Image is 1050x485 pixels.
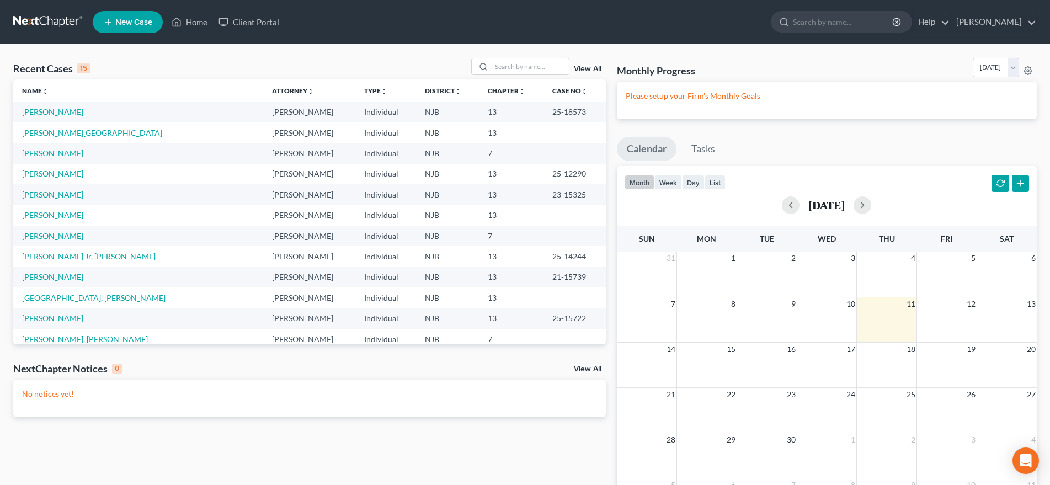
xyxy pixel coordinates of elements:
[263,184,355,205] td: [PERSON_NAME]
[726,343,737,356] span: 15
[22,231,83,241] a: [PERSON_NAME]
[617,64,695,77] h3: Monthly Progress
[966,297,977,311] span: 12
[665,252,676,265] span: 31
[479,246,543,267] td: 13
[355,226,416,246] td: Individual
[543,164,605,184] td: 25-12290
[966,343,977,356] span: 19
[416,164,479,184] td: NJB
[1030,252,1037,265] span: 6
[1026,343,1037,356] span: 20
[355,267,416,287] td: Individual
[665,433,676,446] span: 28
[355,143,416,163] td: Individual
[574,65,601,73] a: View All
[355,122,416,143] td: Individual
[263,143,355,163] td: [PERSON_NAME]
[850,433,856,446] span: 1
[22,190,83,199] a: [PERSON_NAME]
[790,252,797,265] span: 2
[425,87,461,95] a: Districtunfold_more
[665,343,676,356] span: 14
[416,267,479,287] td: NJB
[905,297,916,311] span: 11
[951,12,1036,32] a: [PERSON_NAME]
[574,365,601,373] a: View All
[492,58,569,74] input: Search by name...
[22,313,83,323] a: [PERSON_NAME]
[22,272,83,281] a: [PERSON_NAME]
[307,88,314,95] i: unfold_more
[263,102,355,122] td: [PERSON_NAME]
[22,334,148,344] a: [PERSON_NAME], [PERSON_NAME]
[910,252,916,265] span: 4
[355,329,416,349] td: Individual
[519,88,525,95] i: unfold_more
[682,175,705,190] button: day
[790,297,797,311] span: 9
[263,205,355,225] td: [PERSON_NAME]
[416,287,479,308] td: NJB
[416,329,479,349] td: NJB
[416,226,479,246] td: NJB
[970,433,977,446] span: 3
[22,169,83,178] a: [PERSON_NAME]
[13,62,90,75] div: Recent Cases
[479,143,543,163] td: 7
[42,88,49,95] i: unfold_more
[726,433,737,446] span: 29
[355,184,416,205] td: Individual
[879,234,895,243] span: Thu
[13,362,122,375] div: NextChapter Notices
[479,329,543,349] td: 7
[115,18,152,26] span: New Case
[697,234,716,243] span: Mon
[1026,388,1037,401] span: 27
[416,184,479,205] td: NJB
[22,87,49,95] a: Nameunfold_more
[22,388,597,399] p: No notices yet!
[941,234,952,243] span: Fri
[639,234,655,243] span: Sun
[905,343,916,356] span: 18
[845,388,856,401] span: 24
[1026,297,1037,311] span: 13
[263,122,355,143] td: [PERSON_NAME]
[479,164,543,184] td: 13
[479,226,543,246] td: 7
[543,246,605,267] td: 25-14244
[77,63,90,73] div: 15
[112,364,122,374] div: 0
[654,175,682,190] button: week
[845,343,856,356] span: 17
[705,175,726,190] button: list
[364,87,387,95] a: Typeunfold_more
[786,343,797,356] span: 16
[543,102,605,122] td: 25-18573
[665,388,676,401] span: 21
[455,88,461,95] i: unfold_more
[910,433,916,446] span: 2
[726,388,737,401] span: 22
[416,122,479,143] td: NJB
[913,12,950,32] a: Help
[552,87,588,95] a: Case Nounfold_more
[479,308,543,329] td: 13
[625,175,654,190] button: month
[730,252,737,265] span: 1
[670,297,676,311] span: 7
[213,12,285,32] a: Client Portal
[416,143,479,163] td: NJB
[786,433,797,446] span: 30
[479,184,543,205] td: 13
[22,107,83,116] a: [PERSON_NAME]
[22,210,83,220] a: [PERSON_NAME]
[905,388,916,401] span: 25
[22,128,162,137] a: [PERSON_NAME][GEOGRAPHIC_DATA]
[808,199,845,211] h2: [DATE]
[479,205,543,225] td: 13
[966,388,977,401] span: 26
[543,308,605,329] td: 25-15722
[626,90,1028,102] p: Please setup your Firm's Monthly Goals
